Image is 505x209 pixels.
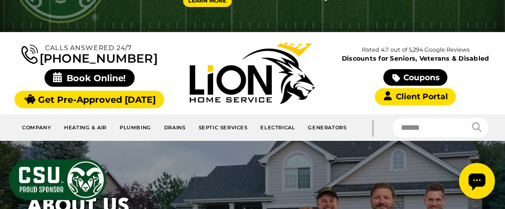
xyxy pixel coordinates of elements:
[4,4,40,40] div: Open chat widget
[190,43,315,104] img: Lion Home Service
[336,56,495,62] span: Discounts for Seniors, Veterans & Disabled
[353,114,393,141] div: |
[58,120,114,135] a: Heating & Air
[22,43,158,65] a: [PHONE_NUMBER]
[302,120,353,135] a: Generators
[16,120,58,135] a: Company
[15,91,164,108] a: Get Pre-Approved [DATE]
[375,88,456,105] a: Client Portal
[158,120,192,135] a: Drains
[114,120,158,135] a: Plumbing
[192,120,254,135] a: Septic Services
[45,69,135,87] span: Book Online!
[334,45,497,55] p: Rated 4.7 out of 5,294 Google Reviews
[8,158,108,201] img: CSU Sponsor Badge
[254,120,302,135] a: Electrical
[383,69,447,86] a: Coupons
